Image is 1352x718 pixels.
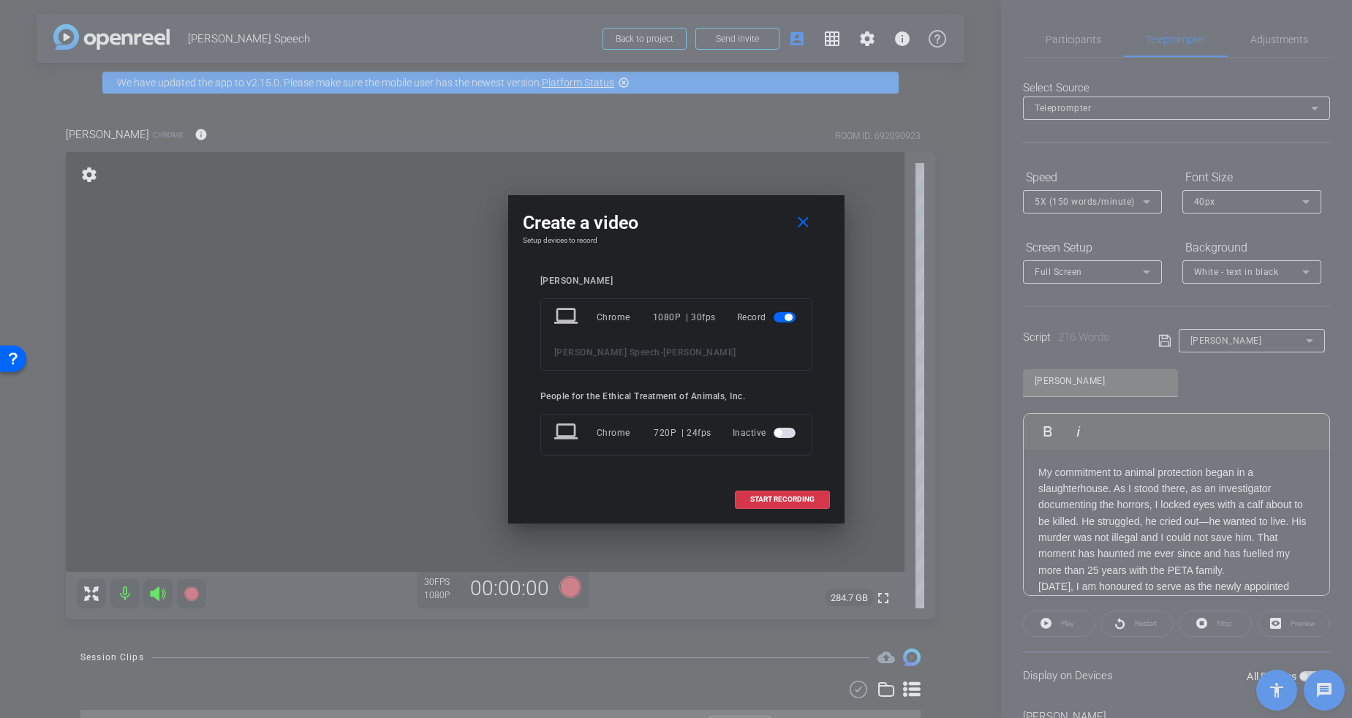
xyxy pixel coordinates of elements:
span: [PERSON_NAME] Speech [554,347,660,358]
div: 1080P | 30fps [653,304,716,330]
div: People for the Ethical Treatment of Animals, Inc. [540,391,812,402]
mat-icon: close [794,213,812,232]
mat-icon: laptop [554,304,581,330]
div: [PERSON_NAME] [540,276,812,287]
mat-icon: laptop [554,420,581,446]
span: - [660,347,664,358]
span: [PERSON_NAME] [663,347,736,358]
div: 720P | 24fps [654,420,711,446]
div: Inactive [733,420,798,446]
div: Chrome [597,420,654,446]
div: Chrome [597,304,653,330]
div: Record [737,304,798,330]
button: START RECORDING [735,491,830,509]
h4: Setup devices to record [523,236,830,245]
div: Create a video [523,210,830,236]
span: START RECORDING [750,496,815,503]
